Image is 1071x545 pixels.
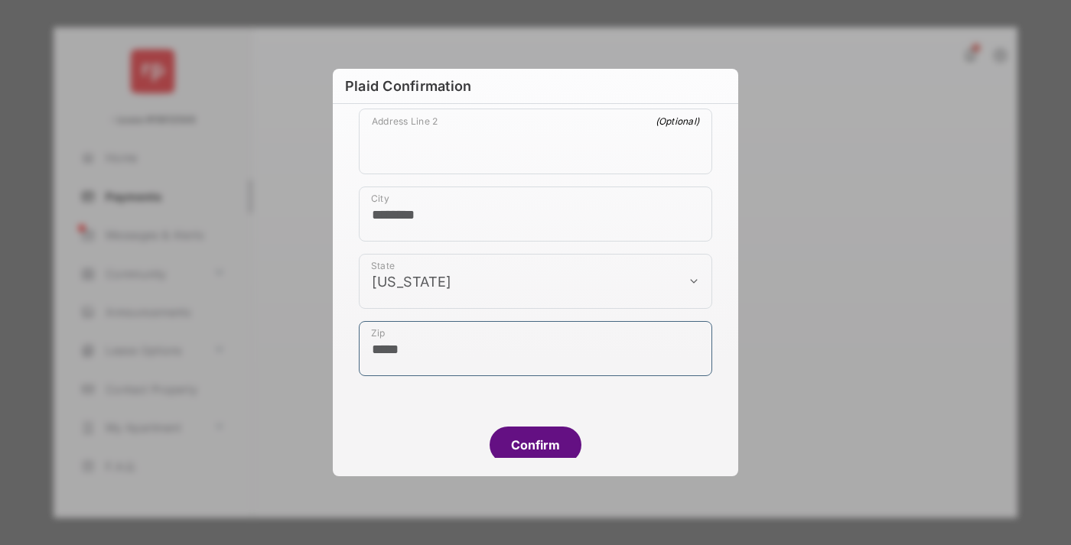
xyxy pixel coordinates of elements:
[359,187,712,242] div: payment_method_screening[postal_addresses][locality]
[359,254,712,309] div: payment_method_screening[postal_addresses][administrativeArea]
[359,321,712,376] div: payment_method_screening[postal_addresses][postalCode]
[490,427,581,463] button: Confirm
[333,69,738,104] h6: Plaid Confirmation
[359,109,712,174] div: payment_method_screening[postal_addresses][addressLine2]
